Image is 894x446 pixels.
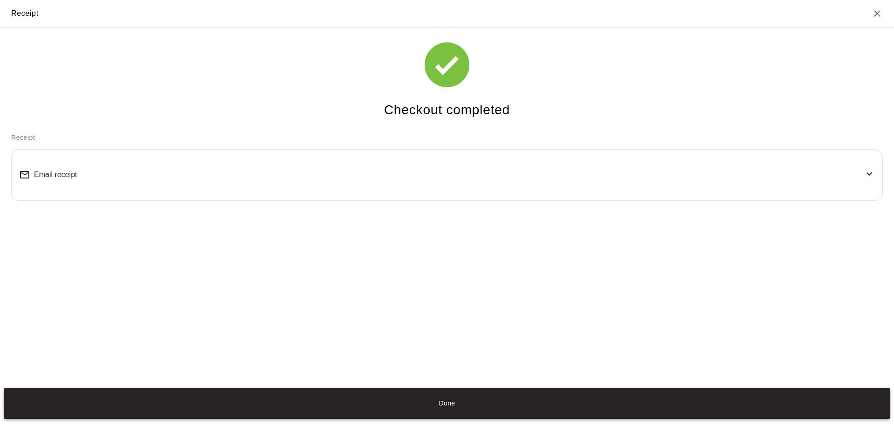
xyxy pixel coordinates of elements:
[4,388,890,419] button: Done
[872,8,883,19] button: Close
[34,171,77,179] span: Email receipt
[11,133,883,143] p: Receipt
[384,102,510,118] h4: Checkout completed
[11,7,39,20] div: Receipt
